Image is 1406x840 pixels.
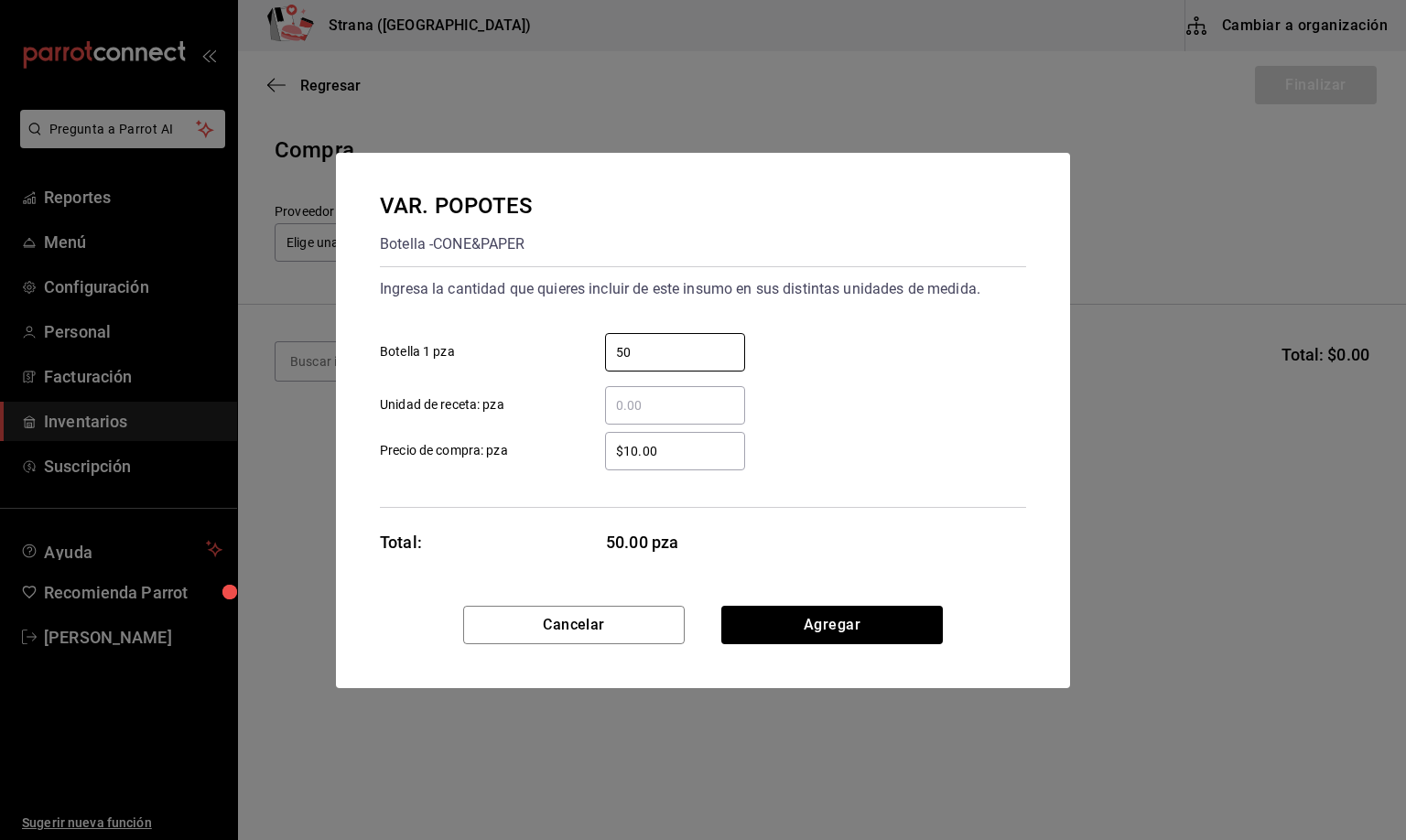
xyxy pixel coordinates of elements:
span: Precio de compra: pza [380,441,508,460]
span: 50.00 pza [606,530,746,555]
input: Unidad de receta: pza [605,394,745,416]
div: Ingresa la cantidad que quieres incluir de este insumo en sus distintas unidades de medida. [380,275,1026,304]
button: Cancelar [463,606,685,644]
div: Total: [380,530,422,555]
span: Unidad de receta: pza [380,395,504,415]
span: Botella 1 pza [380,342,455,361]
input: Botella 1 pza [605,341,745,363]
button: Agregar [721,606,943,644]
div: VAR. POPOTES [380,189,533,222]
input: Precio de compra: pza [605,440,745,462]
div: Botella - CONE&PAPER [380,230,533,259]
